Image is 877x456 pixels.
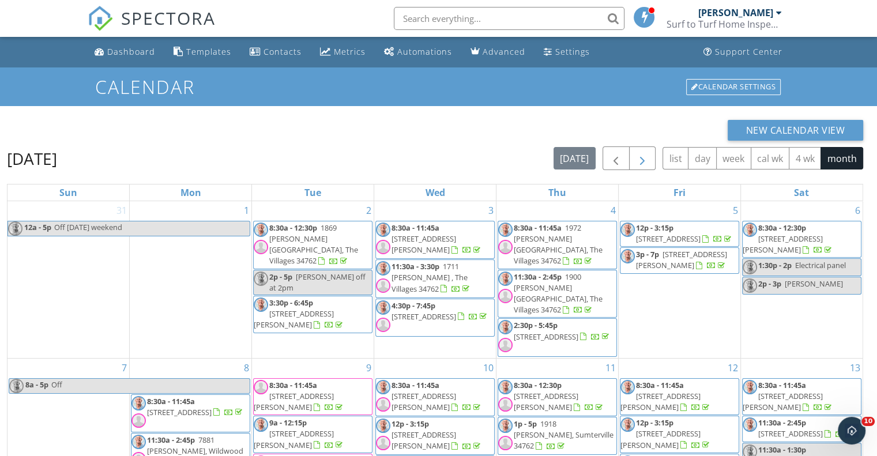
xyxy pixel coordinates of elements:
a: Contacts [245,42,306,63]
a: 8:30a - 11:45a [STREET_ADDRESS][PERSON_NAME] [375,221,495,259]
a: 12p - 3:15p [STREET_ADDRESS] [620,221,739,247]
a: 8:30a - 12:30p [STREET_ADDRESS][PERSON_NAME] [514,380,605,412]
img: tom_stevens_profile_pic.jpg [254,223,268,237]
a: 8:30a - 12:30p [STREET_ADDRESS][PERSON_NAME] [743,223,834,255]
span: [STREET_ADDRESS][PERSON_NAME] [392,233,456,255]
span: 1900 [PERSON_NAME][GEOGRAPHIC_DATA], The Villages 34762 [514,272,603,315]
a: 11:30a - 3:30p 1711 [PERSON_NAME] , The Villages 34762 [375,259,495,297]
a: Metrics [315,42,370,63]
button: month [820,147,863,169]
img: tom_stevens_profile_pic.jpg [8,221,22,236]
a: Go to September 11, 2025 [603,359,618,377]
button: New Calendar View [728,120,864,141]
a: Go to September 13, 2025 [848,359,863,377]
a: Go to September 9, 2025 [364,359,374,377]
img: tom_stevens_profile_pic.jpg [131,435,146,449]
a: Go to September 5, 2025 [731,201,740,220]
a: 8:30a - 12:30p [STREET_ADDRESS][PERSON_NAME] [498,378,617,416]
a: 8:30a - 11:45a [STREET_ADDRESS][PERSON_NAME] [375,378,495,416]
div: Calendar Settings [686,79,781,95]
a: 12p - 3:15p [STREET_ADDRESS] [636,223,733,244]
span: 2p - 3p [758,278,781,289]
span: 12p - 3:15p [636,417,673,428]
img: default-user-f0147aede5fd5fa78ca7ade42f37bd4542148d508eef1c3d3ea960f66861d68b.jpg [131,413,146,428]
span: 3:30p - 6:45p [269,297,313,308]
a: Go to August 31, 2025 [114,201,129,220]
span: 1711 [PERSON_NAME] , The Villages 34762 [392,261,468,293]
div: Support Center [715,46,782,57]
a: 8:30a - 11:45a [STREET_ADDRESS][PERSON_NAME] [743,380,834,412]
img: tom_stevens_profile_pic.jpg [498,320,513,334]
span: 8:30a - 11:45a [636,380,684,390]
span: [STREET_ADDRESS][PERSON_NAME] [514,391,578,412]
a: 8:30a - 11:45a [STREET_ADDRESS][PERSON_NAME] [392,223,483,255]
span: 1972 [PERSON_NAME][GEOGRAPHIC_DATA], The Villages 34762 [514,223,603,266]
span: [STREET_ADDRESS][PERSON_NAME] [743,233,823,255]
button: day [688,147,717,169]
a: Tuesday [302,184,323,201]
a: Go to September 12, 2025 [725,359,740,377]
a: 8:30a - 11:45a [STREET_ADDRESS][PERSON_NAME] [742,378,861,416]
span: [STREET_ADDRESS][PERSON_NAME] [254,308,334,330]
img: tom_stevens_profile_pic.jpg [498,380,513,394]
img: tom_stevens_profile_pic.jpg [498,272,513,286]
span: 8:30a - 11:45a [514,223,562,233]
img: default-user-f0147aede5fd5fa78ca7ade42f37bd4542148d508eef1c3d3ea960f66861d68b.jpg [498,338,513,352]
img: tom_stevens_profile_pic.jpg [743,380,757,394]
span: [STREET_ADDRESS] [758,428,823,439]
span: Off [DATE] weekend [54,222,122,232]
a: Friday [671,184,688,201]
a: 2:30p - 5:45p [STREET_ADDRESS] [514,320,611,341]
a: 11:30a - 2:45p 1900 [PERSON_NAME][GEOGRAPHIC_DATA], The Villages 34762 [498,270,617,318]
a: 12p - 3:15p [STREET_ADDRESS][PERSON_NAME] [392,419,483,451]
div: Automations [397,46,452,57]
div: Metrics [334,46,366,57]
div: Templates [186,46,231,57]
img: tom_stevens_profile_pic.jpg [254,297,268,312]
a: Thursday [546,184,569,201]
img: tom_stevens_profile_pic.jpg [620,249,635,263]
a: 12p - 3:15p [STREET_ADDRESS][PERSON_NAME] [375,417,495,455]
span: 8:30a - 11:45a [392,380,439,390]
span: 1p - 5p [514,419,537,429]
span: 3p - 7p [636,249,659,259]
a: 12p - 3:15p [STREET_ADDRESS][PERSON_NAME] [620,417,712,450]
span: 8:30a - 12:30p [269,223,317,233]
a: 11:30a - 2:45p 1900 [PERSON_NAME][GEOGRAPHIC_DATA], The Villages 34762 [514,272,603,315]
span: 11:30a - 2:45p [514,272,562,282]
button: week [716,147,751,169]
iframe: Intercom live chat [838,417,865,444]
span: 8:30a - 12:30p [514,380,562,390]
a: Dashboard [90,42,160,63]
a: 8:30a - 11:45a [STREET_ADDRESS][PERSON_NAME] [620,380,712,412]
a: Go to September 2, 2025 [364,201,374,220]
div: Dashboard [107,46,155,57]
img: tom_stevens_profile_pic.jpg [376,419,390,433]
span: 2p - 5p [269,272,292,282]
a: 2:30p - 5:45p [STREET_ADDRESS] [498,318,617,356]
button: Next month [629,146,656,170]
img: default-user-f0147aede5fd5fa78ca7ade42f37bd4542148d508eef1c3d3ea960f66861d68b.jpg [498,240,513,254]
span: 4:30p - 7:45p [392,300,435,311]
img: tom_stevens_profile_pic.jpg [743,278,757,293]
a: 9a - 12:15p [STREET_ADDRESS][PERSON_NAME] [254,417,345,450]
span: [STREET_ADDRESS] [514,331,578,342]
span: 12p - 3:15p [392,419,429,429]
a: 12p - 3:15p [STREET_ADDRESS][PERSON_NAME] [620,416,739,453]
a: 8:30a - 11:45a 1972 [PERSON_NAME][GEOGRAPHIC_DATA], The Villages 34762 [498,221,617,269]
span: 10 [861,417,875,426]
span: 8:30a - 11:45a [758,380,806,390]
span: [STREET_ADDRESS][PERSON_NAME] [743,391,823,412]
a: 8:30a - 12:30p [STREET_ADDRESS][PERSON_NAME] [742,221,861,258]
span: [STREET_ADDRESS][PERSON_NAME] [254,428,334,450]
img: tom_stevens_profile_pic.jpg [254,417,268,432]
span: 12p - 3:15p [636,223,673,233]
h1: Calendar [95,77,782,97]
button: 4 wk [789,147,821,169]
a: 8:30a - 11:45a 1972 [PERSON_NAME][GEOGRAPHIC_DATA], The Villages 34762 [514,223,603,266]
span: [STREET_ADDRESS][PERSON_NAME] [392,429,456,451]
a: 8:30a - 11:45a [STREET_ADDRESS] [131,394,250,432]
span: 11:30a - 3:30p [392,261,439,272]
img: tom_stevens_profile_pic.jpg [620,223,635,237]
button: cal wk [751,147,790,169]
